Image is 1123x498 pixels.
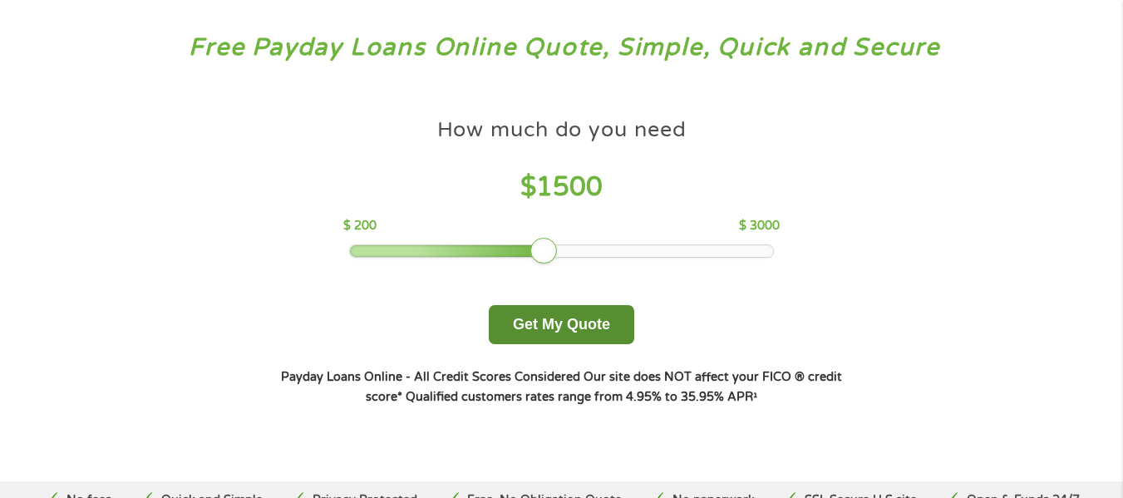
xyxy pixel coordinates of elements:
[536,171,603,203] span: 1500
[281,370,580,384] strong: Payday Loans Online - All Credit Scores Considered
[48,32,1076,63] h3: Free Payday Loans Online Quote, Simple, Quick and Secure
[366,370,842,404] strong: Our site does NOT affect your FICO ® credit score*
[437,116,687,144] h4: How much do you need
[343,170,780,205] h4: $
[489,305,634,344] button: Get My Quote
[739,217,780,235] p: $ 3000
[343,217,377,235] p: $ 200
[406,390,757,404] strong: Qualified customers rates range from 4.95% to 35.95% APR¹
